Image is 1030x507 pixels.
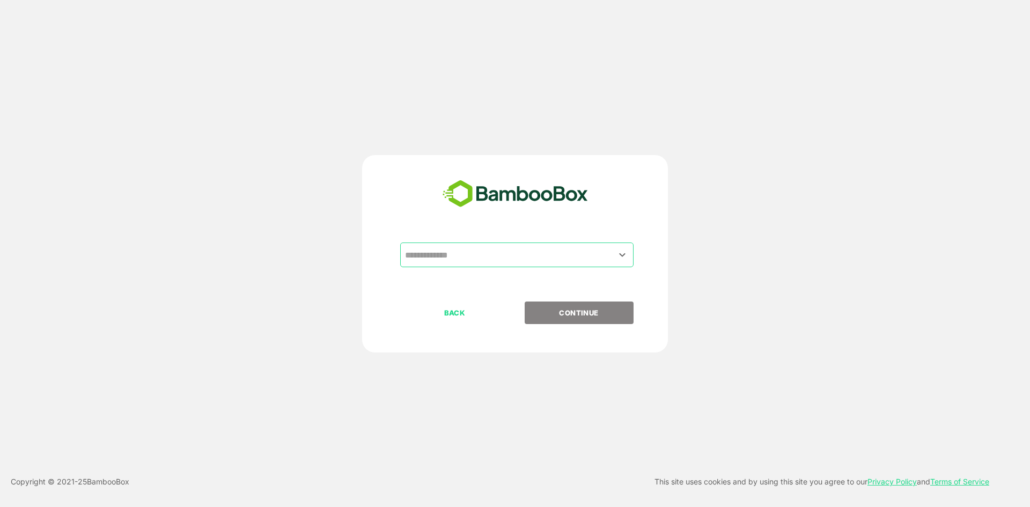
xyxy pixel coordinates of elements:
button: BACK [400,302,509,324]
p: BACK [401,307,509,319]
a: Privacy Policy [867,477,917,486]
p: Copyright © 2021- 25 BambooBox [11,475,129,488]
button: CONTINUE [525,302,634,324]
button: Open [615,247,630,262]
p: This site uses cookies and by using this site you agree to our and [654,475,989,488]
img: bamboobox [437,177,594,212]
p: CONTINUE [525,307,632,319]
a: Terms of Service [930,477,989,486]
